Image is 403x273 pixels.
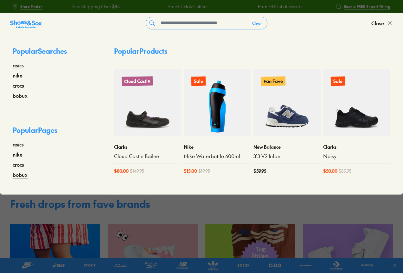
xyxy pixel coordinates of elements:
a: Cloud Castle [114,69,181,136]
a: Shoes &amp; Sox [10,18,42,28]
a: Nike Waterbottle 600ml [184,153,251,160]
p: Sale [191,77,206,86]
span: $ 50.00 [323,168,337,174]
a: Store Finder [13,1,42,12]
p: Cloud Castle [122,76,153,86]
span: $ 15.00 [184,168,197,174]
p: Sale [331,77,345,86]
a: crocs [13,161,24,168]
a: Noisy [323,153,390,160]
a: bobux [13,171,28,178]
p: Clarks [323,144,390,150]
span: $ 80.00 [114,168,129,174]
a: Sale [323,69,390,136]
a: 313 V2 Infant [253,153,321,160]
a: Earn Fit Club Rewards [258,3,302,10]
a: Sale [184,69,251,136]
a: Free Shipping Over $85 [72,3,120,10]
p: Clarks [114,144,181,150]
a: Book a FREE Expert Fitting [336,1,390,12]
a: nike [13,71,22,79]
p: Popular Searches [13,46,89,61]
a: bobux [13,92,28,99]
img: SNS_Logo_Responsive.svg [10,19,42,29]
span: Book a FREE Expert Fitting [344,3,390,9]
span: Store Finder [20,3,42,9]
a: asics [13,140,24,148]
a: asics [13,61,24,69]
a: Free Click & Collect [168,3,208,10]
a: nike [13,151,22,158]
p: Nike [184,144,251,150]
a: Cloud Castle Bailee [114,153,181,160]
p: Popular Pages [13,125,89,140]
p: Popular Products [114,46,167,56]
p: New Balance [253,144,321,150]
p: Fan Fave [261,76,285,86]
span: $ 89.95 [339,168,351,174]
span: $ 149.95 [130,168,144,174]
span: $ 19.95 [198,168,210,174]
a: Fan Fave [253,69,321,136]
button: Close [371,16,393,30]
a: crocs [13,82,24,89]
span: Close [371,19,384,27]
button: Clear [247,17,267,29]
span: $ 59.95 [253,168,266,174]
